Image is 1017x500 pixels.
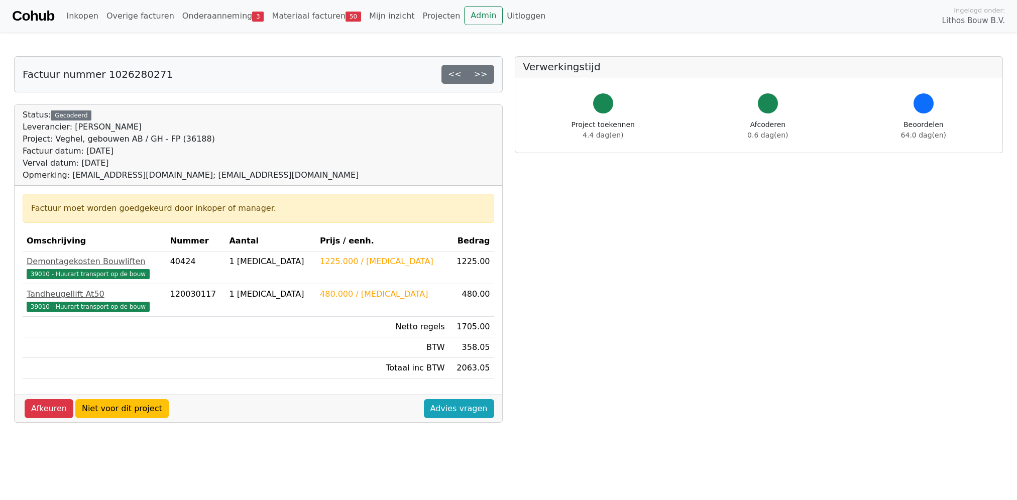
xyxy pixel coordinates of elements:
[225,231,316,252] th: Aantal
[23,231,166,252] th: Omschrijving
[449,317,494,337] td: 1705.00
[27,288,162,300] div: Tandheugellift At50
[23,145,359,157] div: Factuur datum: [DATE]
[166,284,225,317] td: 120030117
[316,337,448,358] td: BTW
[449,284,494,317] td: 480.00
[583,131,623,139] span: 4.4 dag(en)
[901,119,946,141] div: Beoordelen
[229,256,312,268] div: 1 [MEDICAL_DATA]
[320,288,444,300] div: 480.000 / [MEDICAL_DATA]
[316,317,448,337] td: Netto regels
[346,12,361,22] span: 50
[441,65,468,84] a: <<
[419,6,465,26] a: Projecten
[747,131,788,139] span: 0.6 dag(en)
[27,302,150,312] span: 39010 - Huurart transport op de bouw
[449,358,494,379] td: 2063.05
[424,399,494,418] a: Advies vragen
[503,6,549,26] a: Uitloggen
[523,61,995,73] h5: Verwerkingstijd
[229,288,312,300] div: 1 [MEDICAL_DATA]
[316,358,448,379] td: Totaal inc BTW
[252,12,264,22] span: 3
[27,256,162,280] a: Demontagekosten Bouwliften39010 - Huurart transport op de bouw
[166,231,225,252] th: Nummer
[464,6,503,25] a: Admin
[102,6,178,26] a: Overige facturen
[268,6,365,26] a: Materiaal facturen50
[449,337,494,358] td: 358.05
[23,157,359,169] div: Verval datum: [DATE]
[23,133,359,145] div: Project: Veghel, gebouwen AB / GH - FP (36188)
[23,109,359,181] div: Status:
[572,119,635,141] div: Project toekennen
[31,202,486,214] div: Factuur moet worden goedgekeurd door inkoper of manager.
[25,399,73,418] a: Afkeuren
[942,15,1005,27] span: Lithos Bouw B.V.
[954,6,1005,15] span: Ingelogd onder:
[365,6,419,26] a: Mijn inzicht
[27,269,150,279] span: 39010 - Huurart transport op de bouw
[62,6,102,26] a: Inkopen
[449,231,494,252] th: Bedrag
[75,399,169,418] a: Niet voor dit project
[468,65,494,84] a: >>
[747,119,788,141] div: Afcoderen
[320,256,444,268] div: 1225.000 / [MEDICAL_DATA]
[51,110,91,120] div: Gecodeerd
[901,131,946,139] span: 64.0 dag(en)
[166,252,225,284] td: 40424
[27,256,162,268] div: Demontagekosten Bouwliften
[23,68,173,80] h5: Factuur nummer 1026280271
[316,231,448,252] th: Prijs / eenh.
[27,288,162,312] a: Tandheugellift At5039010 - Huurart transport op de bouw
[178,6,268,26] a: Onderaanneming3
[23,169,359,181] div: Opmerking: [EMAIL_ADDRESS][DOMAIN_NAME]; [EMAIL_ADDRESS][DOMAIN_NAME]
[23,121,359,133] div: Leverancier: [PERSON_NAME]
[449,252,494,284] td: 1225.00
[12,4,54,28] a: Cohub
